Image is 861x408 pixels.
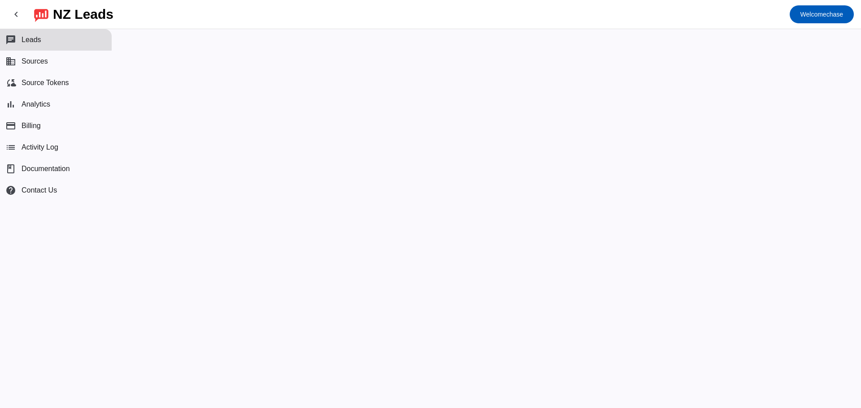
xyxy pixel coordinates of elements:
[22,122,41,130] span: Billing
[5,99,16,110] mat-icon: bar_chart
[800,8,843,21] span: chase
[5,34,16,45] mat-icon: chat
[5,185,16,196] mat-icon: help
[22,143,58,151] span: Activity Log
[11,9,22,20] mat-icon: chevron_left
[22,36,41,44] span: Leads
[5,142,16,153] mat-icon: list
[800,11,826,18] span: Welcome
[22,79,69,87] span: Source Tokens
[22,186,57,194] span: Contact Us
[5,163,16,174] span: book
[5,120,16,131] mat-icon: payment
[34,7,48,22] img: logo
[22,100,50,108] span: Analytics
[22,57,48,65] span: Sources
[5,77,16,88] mat-icon: cloud_sync
[790,5,854,23] button: Welcomechase
[5,56,16,67] mat-icon: business
[22,165,70,173] span: Documentation
[53,8,113,21] div: NZ Leads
